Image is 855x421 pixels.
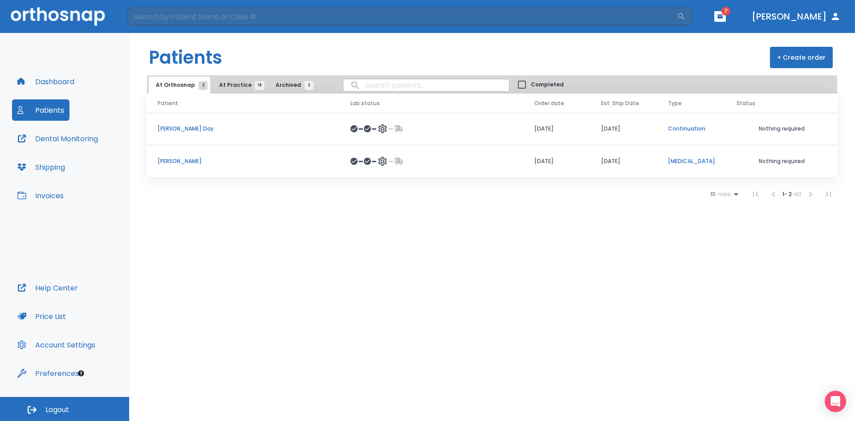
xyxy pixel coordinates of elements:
p: Nothing required [737,157,826,165]
div: tabs [149,77,318,94]
span: Est. Ship Date [601,99,639,107]
p: [MEDICAL_DATA] [668,157,715,165]
span: At Orthosnap [156,81,203,89]
span: Status [737,99,755,107]
span: Logout [45,405,69,415]
div: Open Intercom Messenger [825,391,846,412]
h1: Patients [149,44,222,71]
p: Continuation [668,125,715,133]
button: Shipping [12,156,70,178]
td: [DATE] [590,145,657,178]
td: [DATE] [524,145,590,178]
button: Dashboard [12,71,80,92]
span: of 2 [793,190,802,198]
input: search [343,77,509,94]
span: 18 [255,81,265,90]
button: Help Center [12,277,83,298]
span: 3 [305,81,313,90]
span: Order date [534,99,564,107]
p: [PERSON_NAME] Day [158,125,329,133]
p: [PERSON_NAME] [158,157,329,165]
span: 7 [721,7,730,16]
span: Patient [158,99,178,107]
td: [DATE] [524,113,590,145]
button: Dental Monitoring [12,128,103,149]
button: Preferences [12,363,84,384]
span: 2 [199,81,208,90]
input: Search by Patient Name or Case # [127,8,677,25]
span: Lab status [350,99,380,107]
button: [PERSON_NAME] [748,8,844,25]
div: Tooltip anchor [77,369,85,377]
button: Patients [12,99,69,121]
button: Account Settings [12,334,101,356]
img: Orthosnap [11,7,105,25]
button: + Create order [770,47,833,68]
span: rows [716,191,731,197]
td: [DATE] [590,113,657,145]
span: Archived [276,81,309,89]
button: Price List [12,306,71,327]
span: 1 - 2 [782,190,793,198]
p: Nothing required [737,125,826,133]
span: Type [668,99,682,107]
span: Completed [531,81,564,89]
span: 10 [710,191,716,197]
span: At Practice [219,81,260,89]
button: Invoices [12,185,69,206]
